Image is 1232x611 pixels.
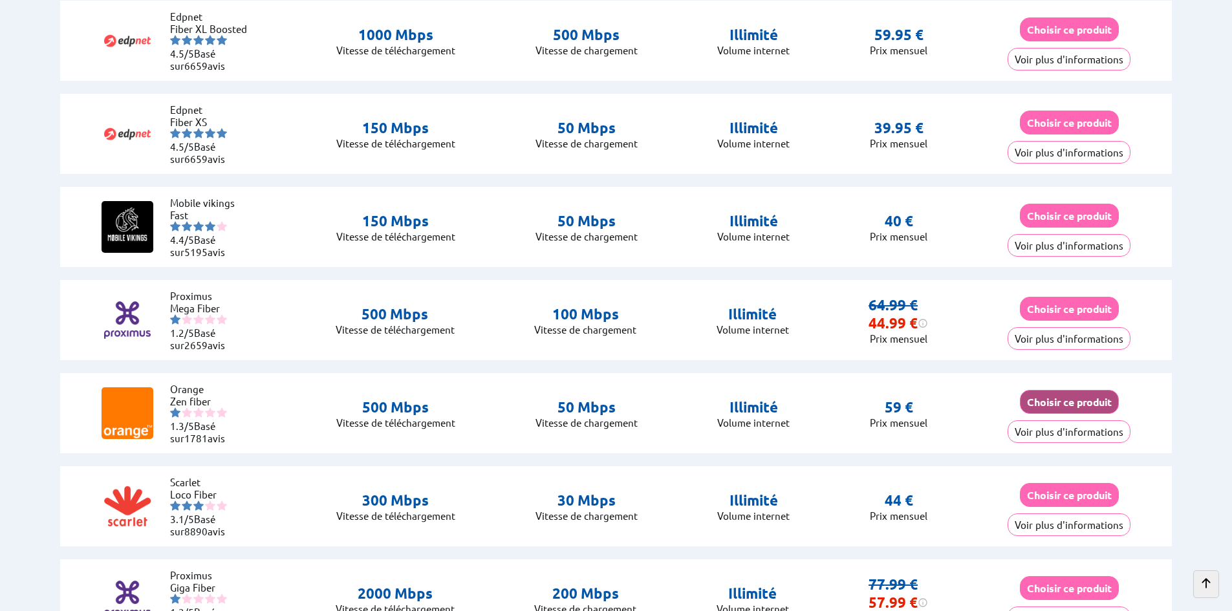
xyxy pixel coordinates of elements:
[170,128,180,138] img: starnr1
[102,108,153,160] img: Logo of Edpnet
[170,233,248,258] li: Basé sur avis
[217,314,227,325] img: starnr5
[336,398,455,416] p: 500 Mbps
[534,305,636,323] p: 100 Mbps
[1020,483,1119,507] button: Choisir ce produit
[170,327,194,339] span: 1.2/5
[885,212,913,230] p: 40 €
[534,323,636,336] p: Vitesse de chargement
[1008,519,1130,531] a: Voir plus d'informations
[205,314,215,325] img: starnr4
[170,290,248,302] li: Proximus
[869,332,928,345] p: Prix mensuel
[717,119,790,137] p: Illimité
[170,420,248,444] li: Basé sur avis
[336,509,455,522] p: Vitesse de télé­chargement
[205,128,215,138] img: starnr4
[193,35,204,45] img: starnr3
[170,209,248,221] li: Fast
[170,116,248,128] li: Fiber XS
[170,302,248,314] li: Mega Fiber
[535,416,638,429] p: Vitesse de chargement
[193,314,204,325] img: starnr3
[184,59,208,72] span: 6659
[870,230,927,242] p: Prix mensuel
[170,140,248,165] li: Basé sur avis
[170,383,248,395] li: Orange
[885,491,913,509] p: 44 €
[170,23,248,35] li: Fiber XL Boosted
[874,119,924,137] p: 39.95 €
[870,416,927,429] p: Prix mensuel
[535,509,638,522] p: Vitesse de chargement
[193,407,204,418] img: starnr3
[217,500,227,511] img: starnr5
[170,314,180,325] img: starnr1
[170,594,180,604] img: starnr1
[1020,582,1119,594] a: Choisir ce produit
[717,230,790,242] p: Volume internet
[1008,513,1130,536] button: Voir plus d'informations
[205,221,215,231] img: starnr4
[170,140,194,153] span: 4.5/5
[717,137,790,149] p: Volume internet
[217,407,227,418] img: starnr5
[170,581,248,594] li: Giga Fiber
[717,323,789,336] p: Volume internet
[336,230,455,242] p: Vitesse de télé­chargement
[182,221,192,231] img: starnr2
[184,153,208,165] span: 6659
[193,594,204,604] img: starnr3
[184,432,208,444] span: 1781
[717,509,790,522] p: Volume internet
[717,584,789,603] p: Illimité
[102,294,153,346] img: Logo of Proximus
[869,296,918,314] s: 64.99 €
[1020,17,1119,41] button: Choisir ce produit
[336,584,455,603] p: 2000 Mbps
[1020,576,1119,600] button: Choisir ce produit
[1020,297,1119,321] button: Choisir ce produit
[717,416,790,429] p: Volume internet
[918,597,928,608] img: information
[170,47,248,72] li: Basé sur avis
[870,44,927,56] p: Prix mensuel
[170,488,248,500] li: Loco Fiber
[1008,420,1130,443] button: Voir plus d'informations
[1020,209,1119,222] a: Choisir ce produit
[1008,239,1130,252] a: Voir plus d'informations
[182,407,192,418] img: starnr2
[535,44,638,56] p: Vitesse de chargement
[535,137,638,149] p: Vitesse de chargement
[170,35,180,45] img: starnr1
[918,318,928,328] img: information
[717,305,789,323] p: Illimité
[182,35,192,45] img: starnr2
[869,314,928,332] div: 44.99 €
[1020,116,1119,129] a: Choisir ce produit
[102,480,153,532] img: Logo of Scarlet
[205,594,215,604] img: starnr4
[217,128,227,138] img: starnr5
[869,575,918,593] s: 77.99 €
[170,569,248,581] li: Proximus
[870,137,927,149] p: Prix mensuel
[1008,425,1130,438] a: Voir plus d'informations
[1020,396,1119,408] a: Choisir ce produit
[336,26,455,44] p: 1000 Mbps
[717,212,790,230] p: Illimité
[336,305,455,323] p: 500 Mbps
[170,103,248,116] li: Edpnet
[717,26,790,44] p: Illimité
[1008,48,1130,70] button: Voir plus d'informations
[170,513,248,537] li: Basé sur avis
[885,398,913,416] p: 59 €
[193,221,204,231] img: starnr3
[1008,327,1130,350] button: Voir plus d'informations
[102,15,153,67] img: Logo of Edpnet
[870,509,927,522] p: Prix mensuel
[534,584,636,603] p: 200 Mbps
[336,44,455,56] p: Vitesse de télé­chargement
[1008,53,1130,65] a: Voir plus d'informations
[205,407,215,418] img: starnr4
